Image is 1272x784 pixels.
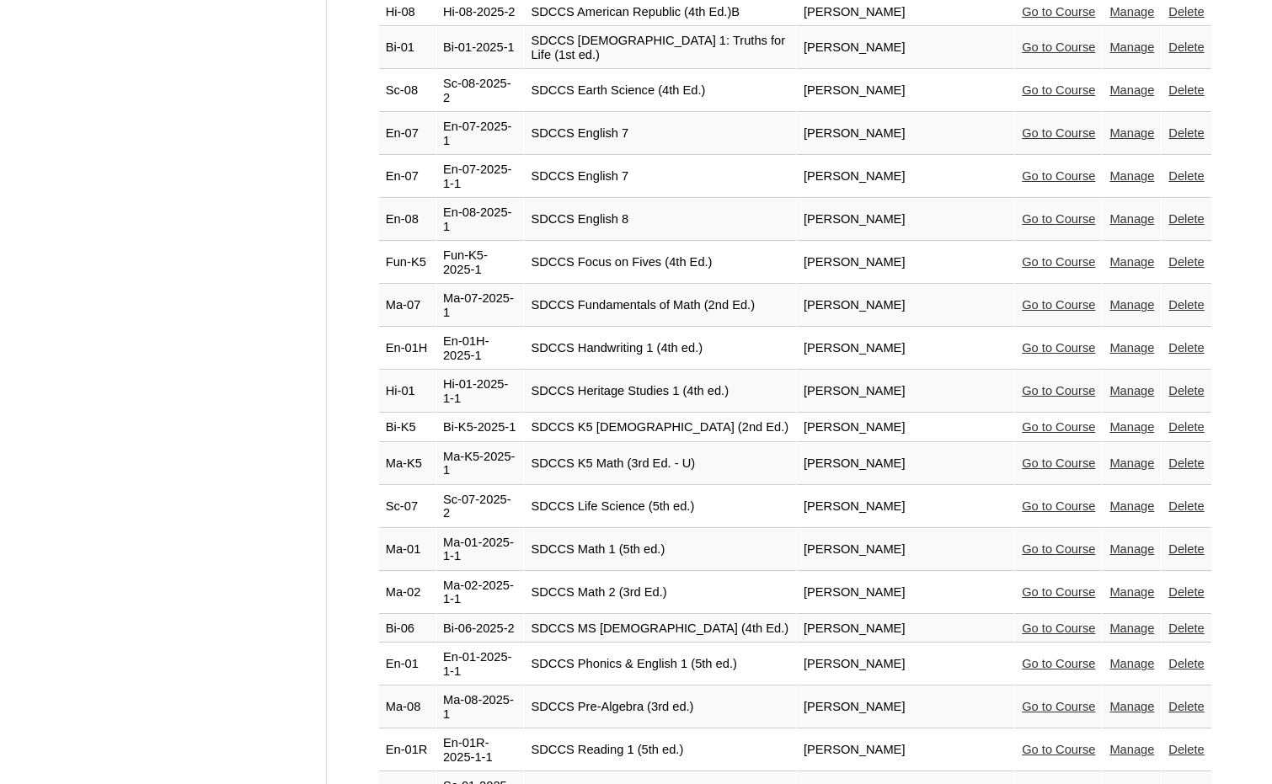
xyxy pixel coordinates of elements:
td: Ma-02-2025-1-1 [436,572,524,614]
td: SDCCS K5 Math (3rd Ed. - U) [524,443,795,485]
td: SDCCS Math 2 (3rd Ed.) [524,572,795,614]
td: En-01-2025-1-1 [436,643,524,685]
td: SDCCS English 7 [524,113,795,155]
td: [PERSON_NAME] [797,486,1014,528]
a: Go to Course [1022,83,1095,97]
td: SDCCS English 8 [524,199,795,241]
a: Delete [1168,743,1204,756]
a: Manage [1109,40,1154,54]
a: Go to Course [1022,456,1095,470]
td: [PERSON_NAME] [797,443,1014,485]
td: Ma-02 [379,572,436,614]
td: En-01H-2025-1 [436,328,524,370]
a: Go to Course [1022,384,1095,397]
td: Ma-08-2025-1 [436,686,524,728]
a: Go to Course [1022,212,1095,226]
td: Fun-K5-2025-1 [436,242,524,284]
a: Go to Course [1022,40,1095,54]
td: Bi-06-2025-2 [436,615,524,643]
td: [PERSON_NAME] [797,686,1014,728]
a: Go to Course [1022,657,1095,670]
td: Ma-01-2025-1-1 [436,529,524,571]
a: Manage [1109,255,1154,269]
td: En-07-2025-1-1 [436,156,524,198]
td: [PERSON_NAME] [797,572,1014,614]
td: Ma-07-2025-1 [436,285,524,327]
td: Bi-01-2025-1 [436,27,524,69]
a: Go to Course [1022,341,1095,355]
a: Manage [1109,298,1154,312]
a: Go to Course [1022,585,1095,599]
td: En-01R [379,729,436,771]
td: [PERSON_NAME] [797,643,1014,685]
a: Delete [1168,255,1204,269]
a: Manage [1109,341,1154,355]
a: Manage [1109,657,1154,670]
a: Manage [1109,169,1154,183]
td: SDCCS Reading 1 (5th ed.) [524,729,795,771]
a: Go to Course [1022,5,1095,19]
td: SDCCS Math 1 (5th ed.) [524,529,795,571]
td: [PERSON_NAME] [797,242,1014,284]
td: [PERSON_NAME] [797,615,1014,643]
td: Ma-K5-2025-1 [436,443,524,485]
td: En-01 [379,643,436,685]
td: Sc-07 [379,486,436,528]
a: Manage [1109,420,1154,434]
a: Delete [1168,542,1204,556]
td: [PERSON_NAME] [797,156,1014,198]
a: Manage [1109,384,1154,397]
td: En-08 [379,199,436,241]
td: [PERSON_NAME] [797,285,1014,327]
td: [PERSON_NAME] [797,113,1014,155]
a: Manage [1109,456,1154,470]
a: Delete [1168,456,1204,470]
td: [PERSON_NAME] [797,729,1014,771]
td: SDCCS Life Science (5th ed.) [524,486,795,528]
a: Delete [1168,40,1204,54]
a: Delete [1168,298,1204,312]
a: Go to Course [1022,499,1095,513]
a: Go to Course [1022,700,1095,713]
td: SDCCS Focus on Fives (4th Ed.) [524,242,795,284]
a: Delete [1168,341,1204,355]
a: Go to Course [1022,420,1095,434]
a: Go to Course [1022,169,1095,183]
td: Ma-K5 [379,443,436,485]
a: Delete [1168,169,1204,183]
td: SDCCS English 7 [524,156,795,198]
td: SDCCS K5 [DEMOGRAPHIC_DATA] (2nd Ed.) [524,413,795,442]
td: [PERSON_NAME] [797,328,1014,370]
td: En-07 [379,113,436,155]
td: Ma-01 [379,529,436,571]
td: [PERSON_NAME] [797,529,1014,571]
td: [PERSON_NAME] [797,199,1014,241]
a: Go to Course [1022,542,1095,556]
a: Manage [1109,5,1154,19]
td: SDCCS MS [DEMOGRAPHIC_DATA] (4th Ed.) [524,615,795,643]
a: Delete [1168,657,1204,670]
td: SDCCS Phonics & English 1 (5th ed.) [524,643,795,685]
a: Delete [1168,420,1204,434]
td: En-07 [379,156,436,198]
td: En-08-2025-1 [436,199,524,241]
a: Manage [1109,585,1154,599]
td: Bi-06 [379,615,436,643]
td: Ma-07 [379,285,436,327]
a: Go to Course [1022,255,1095,269]
a: Manage [1109,542,1154,556]
td: Sc-07-2025-2 [436,486,524,528]
a: Manage [1109,743,1154,756]
td: Bi-K5 [379,413,436,442]
td: SDCCS Handwriting 1 (4th ed.) [524,328,795,370]
a: Go to Course [1022,621,1095,635]
td: SDCCS Pre-Algebra (3rd ed.) [524,686,795,728]
td: Sc-08 [379,70,436,112]
td: Ma-08 [379,686,436,728]
td: En-01R-2025-1-1 [436,729,524,771]
td: [PERSON_NAME] [797,371,1014,413]
a: Go to Course [1022,126,1095,140]
a: Manage [1109,621,1154,635]
td: Fun-K5 [379,242,436,284]
td: [PERSON_NAME] [797,27,1014,69]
